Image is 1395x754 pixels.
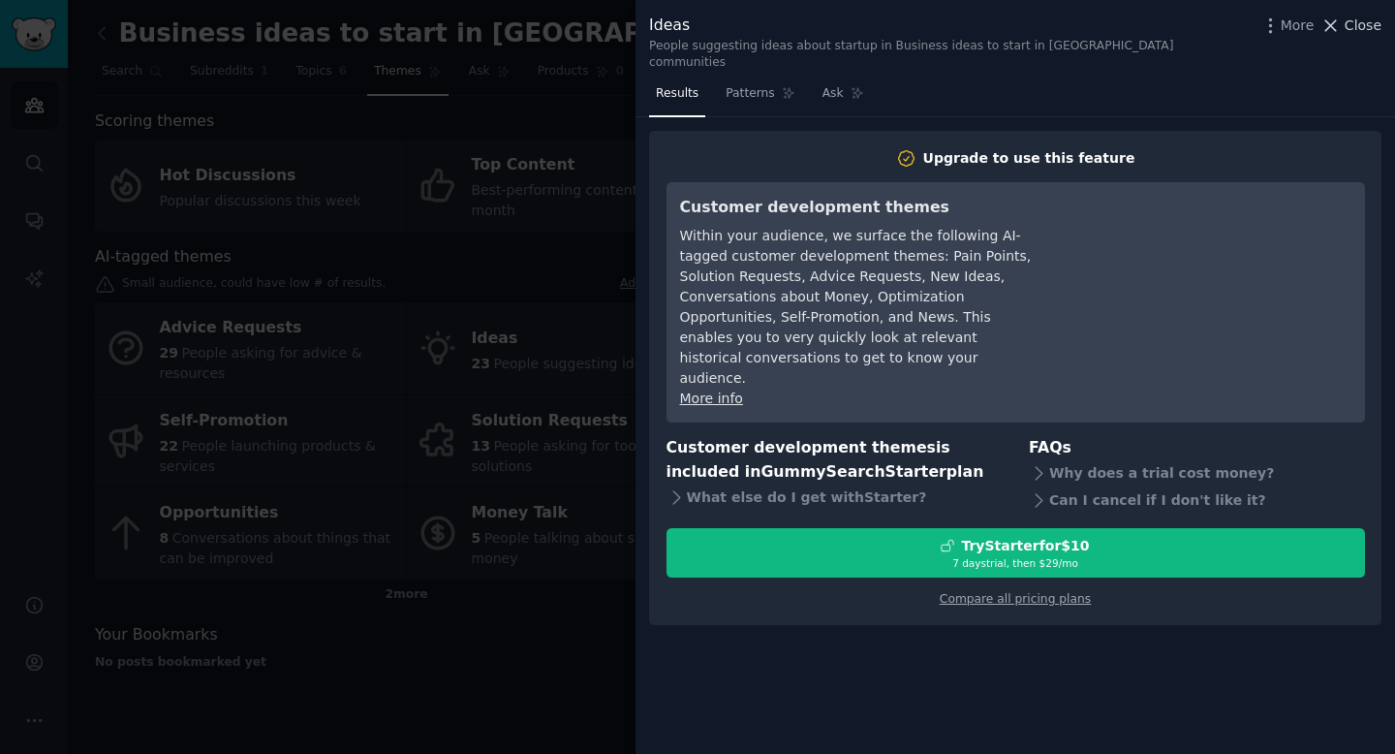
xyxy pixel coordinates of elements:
[1345,16,1381,36] span: Close
[667,556,1364,570] div: 7 days trial, then $ 29 /mo
[649,14,1250,38] div: Ideas
[666,484,1003,511] div: What else do I get with Starter ?
[649,79,705,118] a: Results
[1029,460,1365,487] div: Why does a trial cost money?
[680,391,743,406] a: More info
[760,462,945,481] span: GummySearch Starter
[1061,196,1351,341] iframe: YouTube video player
[1320,16,1381,36] button: Close
[680,226,1034,389] div: Within your audience, we surface the following AI-tagged customer development themes: Pain Points...
[666,436,1003,484] h3: Customer development themes is included in plan
[940,592,1091,606] a: Compare all pricing plans
[1029,436,1365,460] h3: FAQs
[816,79,871,118] a: Ask
[1281,16,1315,36] span: More
[923,148,1135,169] div: Upgrade to use this feature
[822,85,844,103] span: Ask
[719,79,801,118] a: Patterns
[726,85,774,103] span: Patterns
[1029,487,1365,515] div: Can I cancel if I don't like it?
[961,536,1089,556] div: Try Starter for $10
[1260,16,1315,36] button: More
[649,38,1250,72] div: People suggesting ideas about startup in Business ideas to start in [GEOGRAPHIC_DATA] communities
[656,85,698,103] span: Results
[680,196,1034,220] h3: Customer development themes
[666,528,1365,578] button: TryStarterfor$107 daystrial, then $29/mo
